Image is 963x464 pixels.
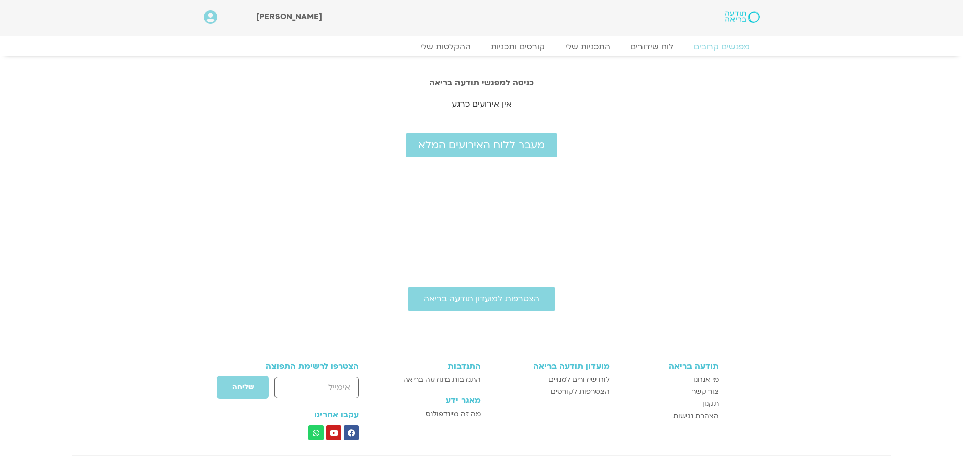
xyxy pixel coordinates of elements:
a: לוח שידורים למנויים [491,374,610,386]
span: הצטרפות לקורסים [551,386,610,398]
span: הצהרת נגישות [673,410,719,422]
a: הצהרת נגישות [620,410,719,422]
a: הצטרפות לקורסים [491,386,610,398]
a: תקנון [620,398,719,410]
a: מפגשים קרובים [683,42,760,52]
span: מה זה מיינדפולנס [426,408,481,420]
a: התכניות שלי [555,42,620,52]
a: מה זה מיינדפולנס [387,408,480,420]
input: אימייל [274,377,359,398]
h3: מועדון תודעה בריאה [491,362,610,371]
a: התנדבות בתודעה בריאה [387,374,480,386]
span: הצטרפות למועדון תודעה בריאה [424,294,539,303]
span: התנדבות בתודעה בריאה [403,374,481,386]
a: ההקלטות שלי [410,42,481,52]
a: לוח שידורים [620,42,683,52]
span: מעבר ללוח האירועים המלא [418,139,545,151]
a: קורסים ותכניות [481,42,555,52]
a: מעבר ללוח האירועים המלא [406,133,557,157]
h3: התנדבות [387,362,480,371]
p: אין אירועים כרגע [194,97,770,111]
button: שליחה [216,375,269,399]
h3: מאגר ידע [387,396,480,405]
form: טופס חדש [245,375,359,404]
a: מי אנחנו [620,374,719,386]
h2: כניסה למפגשי תודעה בריאה [194,78,770,87]
a: צור קשר [620,386,719,398]
span: לוח שידורים למנויים [548,374,610,386]
a: הצטרפות למועדון תודעה בריאה [408,287,555,311]
span: שליחה [232,383,254,391]
h3: עקבו אחרינו [245,410,359,419]
nav: Menu [204,42,760,52]
span: צור קשר [692,386,719,398]
span: תקנון [702,398,719,410]
span: מי אנחנו [693,374,719,386]
h3: הצטרפו לרשימת התפוצה [245,362,359,371]
h3: תודעה בריאה [620,362,719,371]
span: [PERSON_NAME] [256,11,322,22]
